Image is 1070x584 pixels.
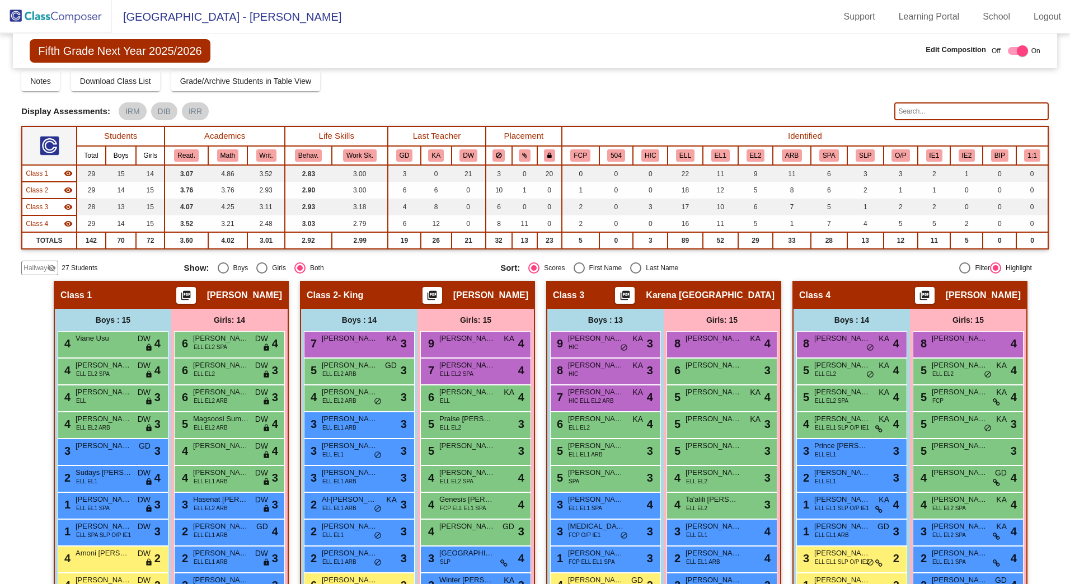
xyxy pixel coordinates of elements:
td: 0 [983,232,1016,249]
td: 3.60 [165,232,208,249]
span: [PERSON_NAME] [PERSON_NAME] [568,333,624,344]
td: Dayna Wilkins - No Class Name [22,165,77,182]
td: 142 [77,232,106,249]
button: Math [217,149,238,162]
span: Download Class List [80,77,151,86]
th: Keep away students [486,146,512,165]
td: 3 [884,165,918,182]
th: HiCap [633,146,668,165]
span: 4 [518,335,524,352]
td: 3.00 [332,182,388,199]
td: 0 [599,165,633,182]
span: Class 2 [26,185,48,195]
td: 33 [773,232,810,249]
td: 5 [562,232,599,249]
button: 504 [607,149,625,162]
td: 3 [847,165,884,182]
span: 4 [893,335,899,352]
td: 3.52 [165,215,208,232]
th: Identified [562,126,1048,146]
div: Girls: 14 [171,309,288,331]
span: 4 [272,335,278,352]
mat-chip: IRM [119,102,147,120]
td: 0 [633,165,668,182]
mat-icon: visibility [64,219,73,228]
button: ARB [782,149,802,162]
td: 0 [599,199,633,215]
td: 70 [106,232,136,249]
span: 27 Students [62,263,97,273]
button: Print Students Details [423,287,442,304]
td: 14 [106,215,136,232]
th: Dayna Wilkins [452,146,486,165]
td: 2 [918,165,950,182]
button: Notes [21,71,60,91]
td: 10 [486,182,512,199]
td: 26 [421,232,452,249]
td: 5 [884,215,918,232]
span: KA [750,333,761,345]
span: [PERSON_NAME] [453,290,528,301]
span: 9 [425,337,434,350]
div: Boys : 15 [55,309,171,331]
td: 29 [77,182,106,199]
td: 19 [388,232,420,249]
button: Print Students Details [915,287,935,304]
td: 0 [512,199,537,215]
th: 504 Plan [599,146,633,165]
td: 4.25 [208,199,247,215]
span: Show: [184,263,209,273]
span: 4 [764,335,771,352]
td: 12 [421,215,452,232]
span: 3 [647,335,653,352]
div: Both [306,263,324,273]
th: Girls [136,146,165,165]
div: Girls: 15 [664,309,780,331]
td: 0 [599,182,633,199]
span: Edit Composition [926,44,986,55]
span: Karena [GEOGRAPHIC_DATA] [646,290,775,301]
td: 14 [106,182,136,199]
td: 8 [773,182,810,199]
th: Total [77,146,106,165]
td: 2.83 [285,165,332,182]
span: 6 [179,337,188,350]
mat-icon: picture_as_pdf [618,290,632,305]
span: Viane Usu [76,333,132,344]
th: Keep with teacher [537,146,562,165]
td: 2 [950,215,983,232]
td: 3.01 [247,232,285,249]
button: Print Students Details [615,287,635,304]
td: 12 [884,232,918,249]
span: [PERSON_NAME] [686,333,742,344]
td: 11 [918,232,950,249]
td: 4.86 [208,165,247,182]
span: lock [262,343,270,352]
span: Class 3 [553,290,584,301]
mat-icon: picture_as_pdf [918,290,931,305]
span: KA [504,333,514,345]
button: EL1 [711,149,730,162]
th: Arabic-based language (Dari, Pashto, Farsi, Pashto, Persian, Arabic) [773,146,810,165]
td: 0 [512,165,537,182]
td: 14 [136,165,165,182]
span: Grade/Archive Students in Table View [180,77,312,86]
td: TOTALS [22,232,77,249]
span: [PERSON_NAME] [207,290,282,301]
th: Academics [165,126,285,146]
span: do_not_disturb_alt [620,343,628,352]
span: Class 1 [60,290,92,301]
td: 12 [703,182,738,199]
td: 1 [950,165,983,182]
td: 13 [106,199,136,215]
td: 8 [421,199,452,215]
td: 5 [918,215,950,232]
td: 0 [950,199,983,215]
button: SLP [856,149,875,162]
td: 13 [512,232,537,249]
div: First Name [585,263,622,273]
button: 1:1 [1024,149,1040,162]
button: KA [428,149,444,162]
span: Display Assessments: [21,106,110,116]
td: 4 [388,199,420,215]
